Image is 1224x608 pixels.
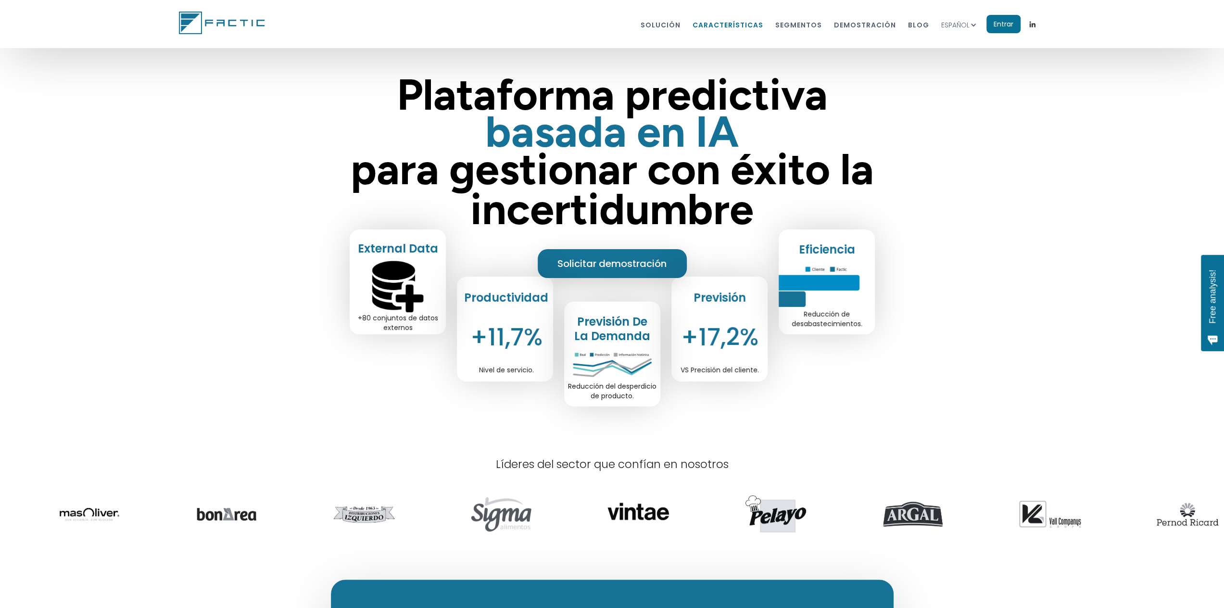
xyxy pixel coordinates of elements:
[693,15,763,33] a: características
[680,365,758,375] div: VS Precisión del cliente.
[350,313,446,332] div: +80 conjuntos de datos externos
[691,291,748,305] h2: previsión
[479,365,533,375] div: Nivel de servicio.
[538,249,687,278] a: Solicitar demostración
[834,15,896,33] a: dEMOstración
[641,15,681,33] a: Solución
[569,315,656,343] h2: Previsión de la demanda
[681,332,758,342] div: +17,2%
[351,143,874,235] span: para gestionar con éxito la incertidumbre
[908,15,929,33] a: BLOG
[397,68,828,121] span: Plataforma predictiva
[779,309,875,329] div: Reducción de desabastecimientos.
[470,332,542,342] div: +11,7%
[462,291,551,305] h2: Productividad
[941,9,986,39] div: ESPAÑOL
[318,75,906,229] h1: basada en IA
[941,20,970,30] div: ESPAÑOL
[796,242,857,257] h2: Eficiencia
[564,381,660,401] div: Reducción del desperdicio de producto.
[986,15,1021,33] a: Entrar
[355,241,440,256] h2: External Data
[775,15,822,33] a: segmentos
